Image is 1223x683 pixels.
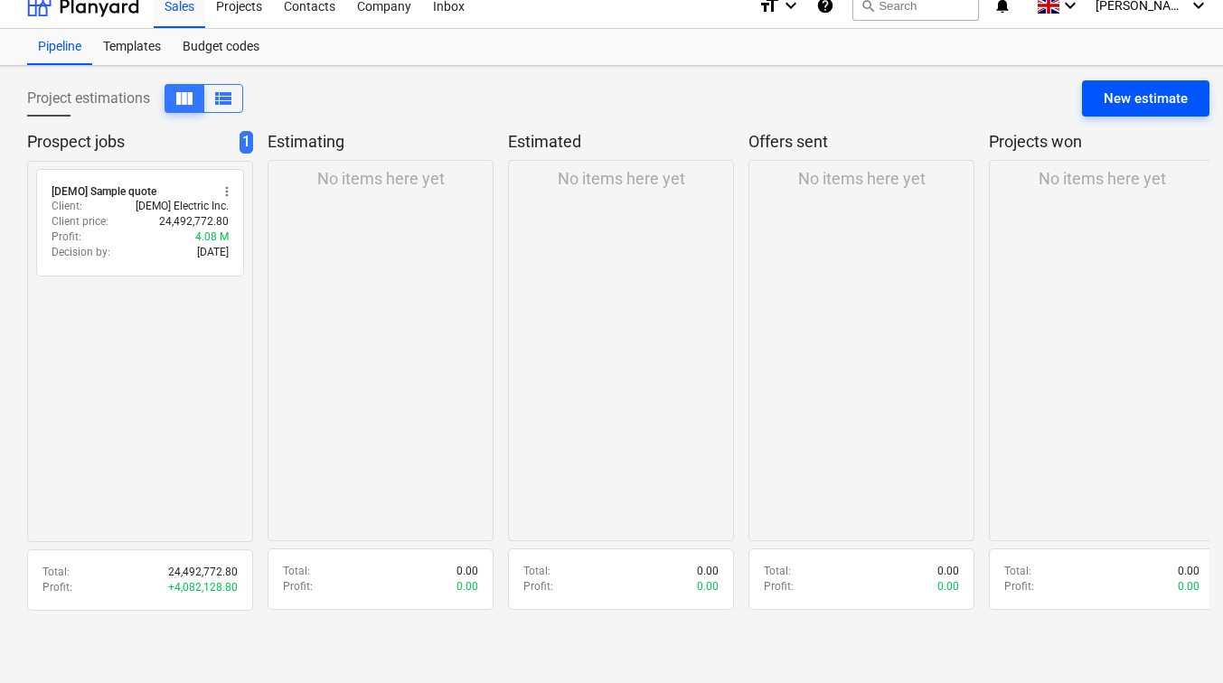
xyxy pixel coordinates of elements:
p: 0.00 [456,564,478,579]
p: 0.00 [456,579,478,594]
iframe: Chat Widget [1133,596,1223,683]
p: 4.08 M [195,229,229,245]
p: 0.00 [937,579,959,594]
p: Client : [52,199,82,214]
div: New estimate [1104,87,1188,110]
p: Prospect jobs [27,131,232,154]
p: No items here yet [317,168,445,190]
p: 0.00 [1178,564,1199,579]
a: Budget codes [172,29,270,65]
p: Total : [283,564,310,579]
span: 1 [240,131,253,154]
p: 24,492,772.80 [168,565,238,580]
p: [DEMO] Electric Inc. [136,199,229,214]
p: Profit : [1004,579,1034,594]
p: Profit : [283,579,313,594]
p: Client price : [52,214,108,229]
p: [DATE] [197,245,229,260]
p: No items here yet [558,168,685,190]
p: 0.00 [697,564,719,579]
p: 0.00 [1178,579,1199,594]
span: more_vert [220,184,234,199]
p: Estimating [268,131,486,153]
button: New estimate [1082,80,1209,117]
p: Total : [1004,564,1031,579]
div: [DEMO] Sample quote [52,184,156,199]
p: 0.00 [697,579,719,594]
span: View as columns [174,88,195,109]
p: No items here yet [798,168,926,190]
p: Total : [764,564,791,579]
a: Templates [92,29,172,65]
p: Profit : [523,579,553,594]
p: Offers sent [748,131,967,153]
p: + 4,082,128.80 [168,580,238,595]
p: Profit : [764,579,794,594]
p: Total : [42,565,70,580]
p: 24,492,772.80 [159,214,229,229]
p: Decision by : [52,245,110,260]
a: Pipeline [27,29,92,65]
p: 0.00 [937,564,959,579]
p: Projects won [989,131,1208,153]
p: Total : [523,564,550,579]
p: Estimated [508,131,727,153]
p: Profit : [52,229,81,245]
p: Profit : [42,580,72,595]
span: View as columns [212,88,234,109]
div: Project estimations [27,84,243,113]
p: No items here yet [1039,168,1166,190]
